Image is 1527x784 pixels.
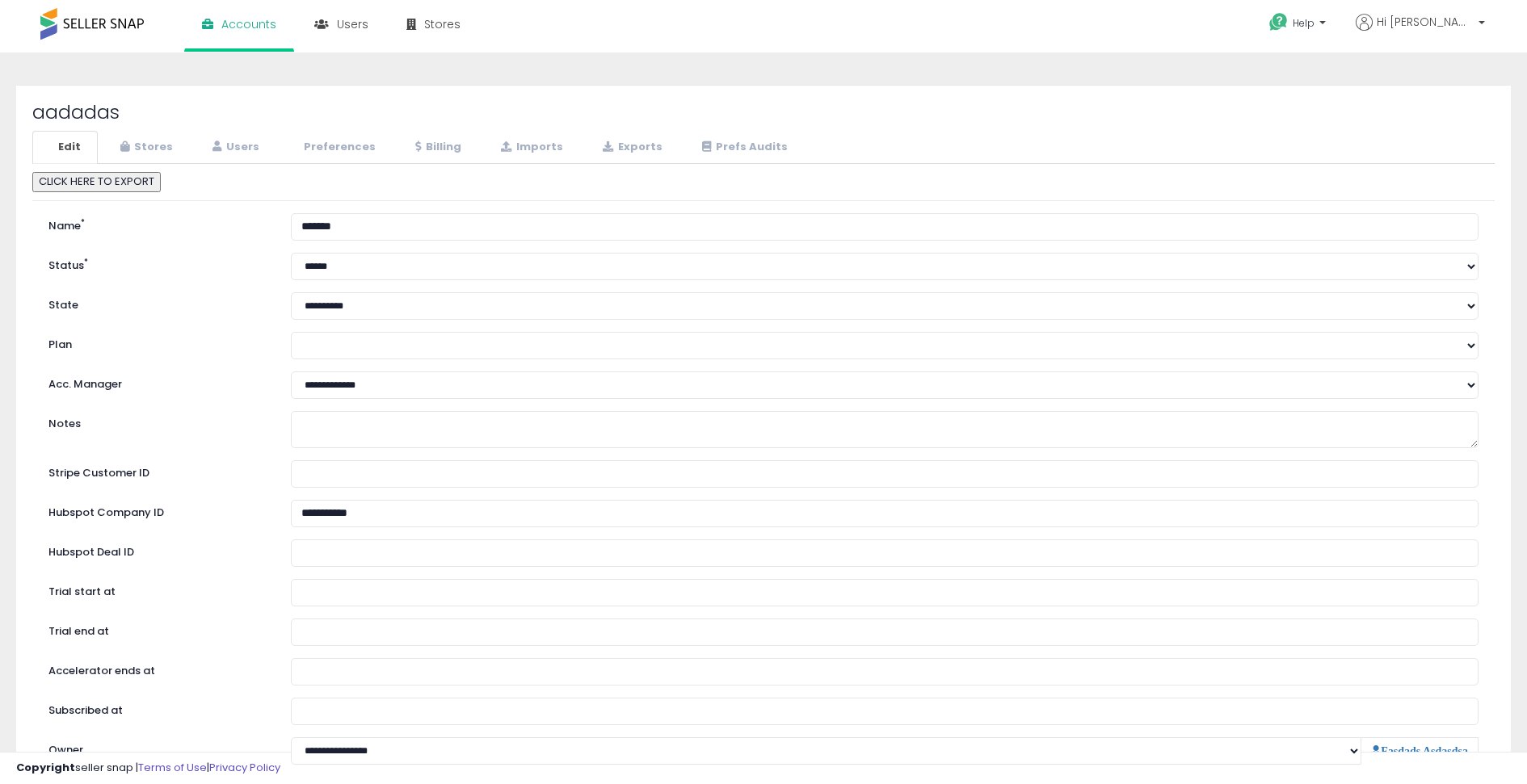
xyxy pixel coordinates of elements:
[36,658,279,679] label: Accelerator ends at
[36,460,279,481] label: Stripe Customer ID
[1377,14,1474,30] span: Hi [PERSON_NAME]
[424,16,461,32] span: Stores
[36,371,279,392] label: Acc. Manager
[48,743,83,758] label: Owner
[36,579,279,600] label: Trial start at
[36,539,279,560] label: Hubspot Deal ID
[191,131,276,164] a: Users
[681,131,805,164] a: Prefs Audits
[16,761,280,776] div: seller snap | |
[278,131,393,164] a: Preferences
[209,760,280,775] a: Privacy Policy
[1371,745,1468,757] a: Fasdads Asdasdsa
[138,760,207,775] a: Terms of Use
[36,253,279,274] label: Status
[1293,16,1315,30] span: Help
[99,131,190,164] a: Stores
[221,16,276,32] span: Accounts
[32,172,161,192] button: CLICK HERE TO EXPORT
[36,332,279,353] label: Plan
[32,131,98,164] a: Edit
[36,292,279,313] label: State
[36,213,279,234] label: Name
[36,500,279,521] label: Hubspot Company ID
[582,131,679,164] a: Exports
[394,131,478,164] a: Billing
[36,698,279,719] label: Subscribed at
[337,16,368,32] span: Users
[36,411,279,432] label: Notes
[36,618,279,639] label: Trial end at
[32,102,1495,123] h2: aadadas
[16,760,75,775] strong: Copyright
[1268,12,1289,32] i: Get Help
[1356,14,1485,50] a: Hi [PERSON_NAME]
[480,131,580,164] a: Imports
